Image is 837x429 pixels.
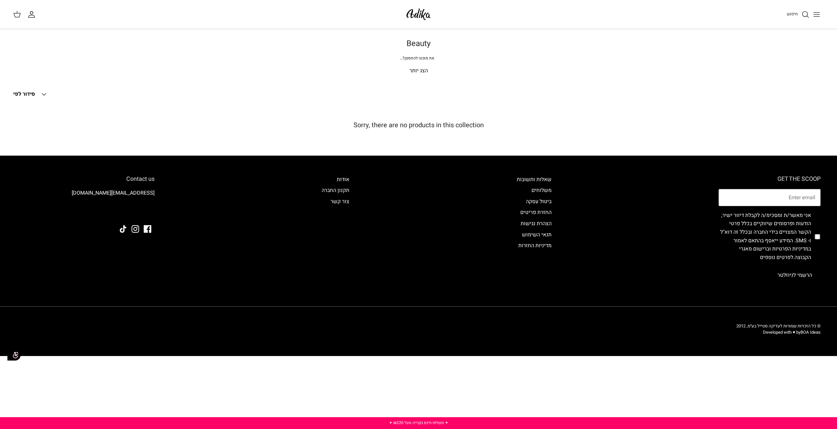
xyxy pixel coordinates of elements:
a: [EMAIL_ADDRESS][DOMAIN_NAME] [72,189,155,197]
a: תקנון החברה [322,186,349,194]
a: החזרת פריטים [520,208,552,216]
a: Instagram [132,225,139,233]
img: Adika IL [405,7,432,22]
a: BOA Ideas [800,329,821,335]
input: Email [719,189,821,206]
a: מדיניות החזרות [518,242,552,250]
h6: GET THE SCOOP [719,176,821,183]
span: את מוכנה להתפנק? [400,55,434,61]
img: Adika IL [136,207,155,216]
span: חיפוש [787,11,798,17]
p: Developed with ♥ by [736,329,821,335]
h6: Contact us [16,176,155,183]
a: חיפוש [787,11,809,18]
button: Toggle menu [809,7,824,22]
a: הצהרת נגישות [521,220,552,227]
label: אני מאשר/ת ומסכימ/ה לקבלת דיוור ישיר, הודעות ופרסומים שיווקיים בכלל פרטי הקשר המצויים בידי החברה ... [719,211,811,262]
h1: Beauty [188,39,649,49]
a: אודות [337,176,349,183]
a: שאלות ותשובות [517,176,552,183]
h5: Sorry, there are no products in this collection [13,121,824,129]
a: ביטול עסקה [526,198,552,205]
a: החשבון שלי [28,11,38,18]
a: צור קשר [331,198,349,205]
a: Facebook [144,225,151,233]
a: Tiktok [119,225,127,233]
span: © כל הזכויות שמורות לעדיקה סטייל בע״מ, 2012 [736,323,821,329]
p: הצג יותר [188,67,649,75]
img: accessibility_icon02.svg [5,346,23,364]
div: Secondary navigation [510,176,558,284]
div: Secondary navigation [315,176,356,284]
button: הרשמי לניוזלטר [769,267,821,283]
a: משלוחים [531,186,552,194]
a: ✦ משלוח חינם בקנייה מעל ₪220 ✦ [389,420,448,426]
a: לפרטים נוספים [760,253,793,261]
span: סידור לפי [13,90,35,98]
button: סידור לפי [13,87,48,102]
a: תנאי השימוש [522,231,552,239]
